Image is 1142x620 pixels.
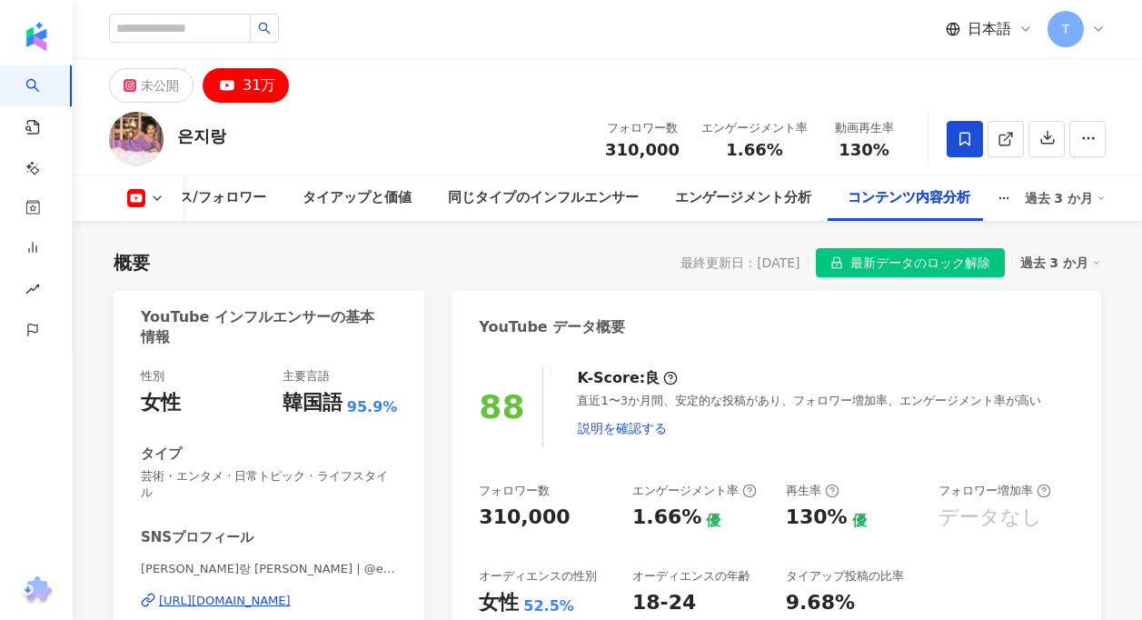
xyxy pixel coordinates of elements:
span: 95.9% [347,397,398,417]
a: search [25,65,62,262]
img: chrome extension [19,576,55,605]
div: エンゲージメント率 [632,483,757,499]
div: 310,000 [479,504,570,532]
div: データなし [938,504,1042,532]
div: オーディエンスの年齢 [632,568,750,585]
img: logo icon [22,22,51,51]
span: 芸術・エンタメ · 日常トピック · ライフスタイル [141,468,397,501]
div: 韓国語 [283,389,343,417]
div: 再生率 [786,483,839,499]
div: 88 [479,388,524,425]
div: タイアップ投稿の比率 [786,568,904,585]
div: 130% [786,504,848,532]
div: [URL][DOMAIN_NAME] [159,593,291,609]
span: 説明を確認する [578,421,667,435]
div: フォロワー増加率 [938,483,1051,499]
div: 52.5% [523,596,574,616]
a: [URL][DOMAIN_NAME] [141,593,397,609]
span: 日本語 [968,19,1011,39]
div: タイアップと価値 [303,187,412,209]
div: 은지랑 [177,125,226,147]
div: 女性 [141,389,181,417]
div: SNSプロフィール [141,528,253,547]
span: 130% [839,141,889,159]
div: フォロワー数 [605,119,680,137]
div: 動画再生率 [829,119,899,137]
div: 直近1〜3か月間、安定的な投稿があり、フォロワー増加率、エンゲージメント率が高い [577,393,1074,445]
button: 最新データのロック解除 [816,248,1005,277]
div: 1.66% [632,504,701,532]
div: YouTube インフルエンサーの基本情報 [141,307,388,348]
div: 同じタイプのインフルエンサー [448,187,639,209]
div: オーディエンス/フォロワー [97,187,265,209]
div: 良 [645,368,660,388]
div: 最終更新日：[DATE] [680,255,799,270]
div: 9.68% [786,589,855,617]
div: 主要言語 [283,368,330,385]
span: 最新データのロック解除 [850,249,990,278]
div: フォロワー数 [479,483,550,499]
div: 性別 [141,368,164,385]
span: rise [25,271,40,312]
div: 女性 [479,589,519,617]
div: 31万 [243,73,275,98]
div: 過去 3 か月 [1020,251,1102,275]
div: オーディエンスの性別 [479,568,597,585]
span: 1.66% [726,141,782,159]
div: エンゲージメント分析 [675,187,811,209]
button: 31万 [203,68,289,103]
div: エンゲージメント率 [701,119,808,137]
div: 過去 3 か月 [1025,184,1107,213]
button: 説明を確認する [577,410,668,446]
div: 優 [706,511,720,531]
div: コンテンツ内容分析 [848,187,970,209]
span: T [1062,19,1070,39]
button: 未公開 [109,68,194,103]
img: KOL Avatar [109,112,164,166]
div: K-Score : [577,368,678,388]
span: search [258,22,271,35]
span: 310,000 [605,140,680,159]
div: 優 [852,511,867,531]
span: lock [830,256,843,269]
div: タイプ [141,445,182,464]
div: 概要 [114,250,150,275]
div: 未公開 [141,73,179,98]
div: YouTube データ概要 [479,317,625,337]
span: [PERSON_NAME]랑 [PERSON_NAME] | @eunjirang92 | UCR6KxFzwY0D8-lhcUns-Y5w [141,561,397,577]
